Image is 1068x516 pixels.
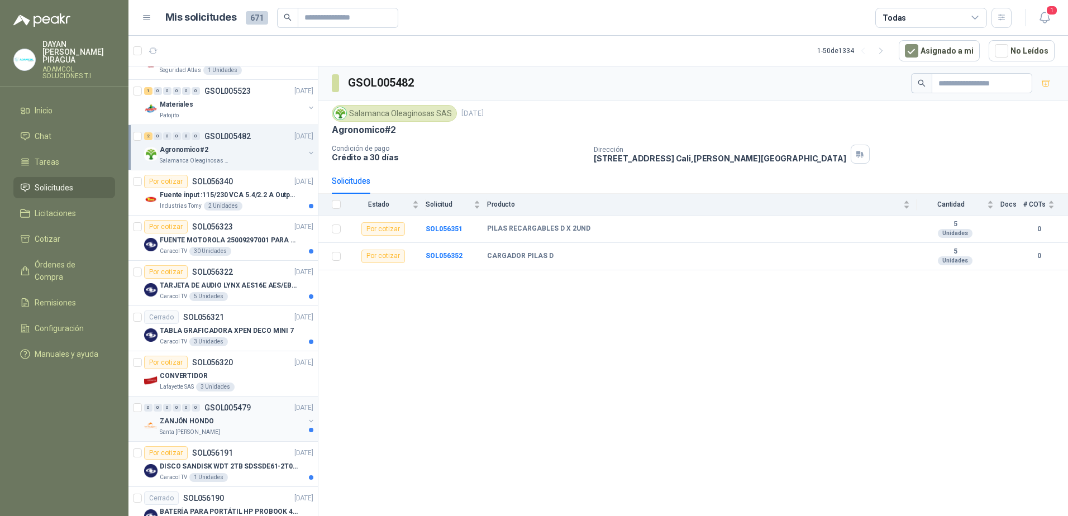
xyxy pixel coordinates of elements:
[160,280,299,291] p: TARJETA DE AUDIO LYNX AES16E AES/EBU PCI
[361,222,405,236] div: Por cotizar
[1023,200,1046,208] span: # COTs
[160,235,299,246] p: FUENTE MOTOROLA 25009297001 PARA EP450
[173,132,181,140] div: 0
[332,152,585,162] p: Crédito a 30 días
[163,132,171,140] div: 0
[35,233,60,245] span: Cotizar
[13,177,115,198] a: Solicitudes
[204,87,251,95] p: GSOL005523
[938,229,972,238] div: Unidades
[294,357,313,368] p: [DATE]
[144,310,179,324] div: Cerrado
[35,156,59,168] span: Tareas
[426,252,463,260] b: SOL056352
[294,493,313,504] p: [DATE]
[426,225,463,233] b: SOL056351
[144,401,316,437] a: 0 0 0 0 0 0 GSOL005479[DATE] Company LogoZANJÓN HONDOSanta [PERSON_NAME]
[1023,194,1068,216] th: # COTs
[192,132,200,140] div: 0
[294,267,313,278] p: [DATE]
[13,318,115,339] a: Configuración
[817,42,890,60] div: 1 - 50 de 1334
[361,250,405,263] div: Por cotizar
[989,40,1055,61] button: No Leídos
[160,473,187,482] p: Caracol TV
[487,194,917,216] th: Producto
[189,247,231,256] div: 30 Unidades
[163,87,171,95] div: 0
[13,343,115,365] a: Manuales y ayuda
[487,252,554,261] b: CARGADOR PILAS D
[160,145,208,155] p: Agronomico#2
[294,222,313,232] p: [DATE]
[594,146,846,154] p: Dirección
[144,374,158,387] img: Company Logo
[144,328,158,342] img: Company Logo
[144,84,316,120] a: 1 0 0 0 0 0 GSOL005523[DATE] Company LogoMaterialesPatojito
[917,220,994,229] b: 5
[128,306,318,351] a: CerradoSOL056321[DATE] Company LogoTABLA GRAFICADORA XPEN DECO MINI 7Caracol TV3 Unidades
[294,176,313,187] p: [DATE]
[128,170,318,216] a: Por cotizarSOL056340[DATE] Company LogoFuente input :115/230 VCA 5.4/2.2 A Output: 24 VDC 10 A 47...
[332,124,396,136] p: Agronomico#2
[154,132,162,140] div: 0
[13,13,70,27] img: Logo peakr
[13,151,115,173] a: Tareas
[160,111,179,120] p: Patojito
[347,200,410,208] span: Estado
[183,494,224,502] p: SOL056190
[1000,194,1023,216] th: Docs
[189,473,228,482] div: 1 Unidades
[144,175,188,188] div: Por cotizar
[426,200,471,208] span: Solicitud
[165,9,237,26] h1: Mis solicitudes
[347,194,426,216] th: Estado
[899,40,980,61] button: Asignado a mi
[189,292,228,301] div: 5 Unidades
[144,220,188,233] div: Por cotizar
[192,178,233,185] p: SOL056340
[128,442,318,487] a: Por cotizarSOL056191[DATE] Company LogoDISCO SANDISK WDT 2TB SDSSDE61-2T00-G25Caracol TV1 Unidades
[284,13,292,21] span: search
[35,322,84,335] span: Configuración
[426,194,487,216] th: Solicitud
[160,202,202,211] p: Industrias Tomy
[189,337,228,346] div: 3 Unidades
[42,66,115,79] p: ADAMCOL SOLUCIONES T.I
[917,194,1000,216] th: Cantidad
[160,292,187,301] p: Caracol TV
[917,200,985,208] span: Cantidad
[160,337,187,346] p: Caracol TV
[918,79,926,87] span: search
[192,359,233,366] p: SOL056320
[192,404,200,412] div: 0
[163,404,171,412] div: 0
[173,87,181,95] div: 0
[128,261,318,306] a: Por cotizarSOL056322[DATE] Company LogoTARJETA DE AUDIO LYNX AES16E AES/EBU PCICaracol TV5 Unidades
[154,87,162,95] div: 0
[192,87,200,95] div: 0
[13,254,115,288] a: Órdenes de Compra
[144,404,152,412] div: 0
[917,247,994,256] b: 5
[42,40,115,64] p: DAYAN [PERSON_NAME] PIRAGUA
[160,428,220,437] p: Santa [PERSON_NAME]
[160,326,294,336] p: TABLA GRAFICADORA XPEN DECO MINI 7
[332,175,370,187] div: Solicitudes
[182,132,190,140] div: 0
[14,49,35,70] img: Company Logo
[144,87,152,95] div: 1
[13,126,115,147] a: Chat
[1023,224,1055,235] b: 0
[13,292,115,313] a: Remisiones
[334,107,346,120] img: Company Logo
[594,154,846,163] p: [STREET_ADDRESS] Cali , [PERSON_NAME][GEOGRAPHIC_DATA]
[144,147,158,161] img: Company Logo
[35,130,51,142] span: Chat
[192,449,233,457] p: SOL056191
[487,200,901,208] span: Producto
[128,216,318,261] a: Por cotizarSOL056323[DATE] Company LogoFUENTE MOTOROLA 25009297001 PARA EP450Caracol TV30 Unidades
[203,66,242,75] div: 1 Unidades
[461,108,484,119] p: [DATE]
[160,66,201,75] p: Seguridad Atlas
